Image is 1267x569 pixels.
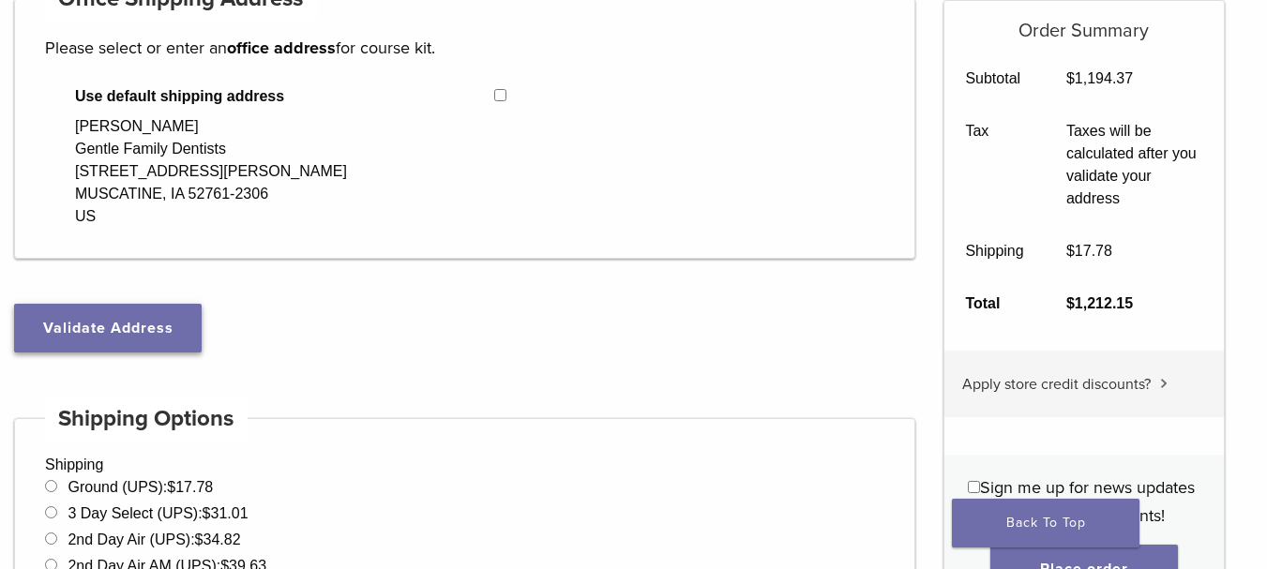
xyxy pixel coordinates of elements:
[167,479,175,495] span: $
[45,397,248,442] h4: Shipping Options
[1066,70,1075,86] span: $
[68,479,213,495] label: Ground (UPS):
[45,34,884,62] p: Please select or enter an for course kit.
[1066,70,1133,86] bdi: 1,194.37
[1066,295,1075,311] span: $
[167,479,213,495] bdi: 17.78
[1066,295,1133,311] bdi: 1,212.15
[944,105,1046,225] th: Tax
[968,481,980,493] input: Sign me up for news updates and product discounts!
[1160,379,1168,388] img: caret.svg
[944,225,1046,277] th: Shipping
[1045,105,1224,225] td: Taxes will be calculated after you validate your address
[14,304,202,352] button: Validate Address
[944,52,1046,105] th: Subtotal
[1066,243,1112,259] bdi: 17.78
[75,115,347,228] div: [PERSON_NAME] Gentle Family Dentists [STREET_ADDRESS][PERSON_NAME] MUSCATINE, IA 52761-2306 US
[227,37,336,58] strong: office address
[195,532,241,547] bdi: 34.82
[195,532,204,547] span: $
[944,1,1224,42] h5: Order Summary
[68,532,240,547] label: 2nd Day Air (UPS):
[75,85,494,108] span: Use default shipping address
[203,505,249,521] bdi: 31.01
[980,477,1195,526] span: Sign me up for news updates and product discounts!
[944,277,1046,330] th: Total
[952,499,1139,547] a: Back To Top
[1066,243,1075,259] span: $
[203,505,211,521] span: $
[68,505,248,521] label: 3 Day Select (UPS):
[962,375,1151,394] span: Apply store credit discounts?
